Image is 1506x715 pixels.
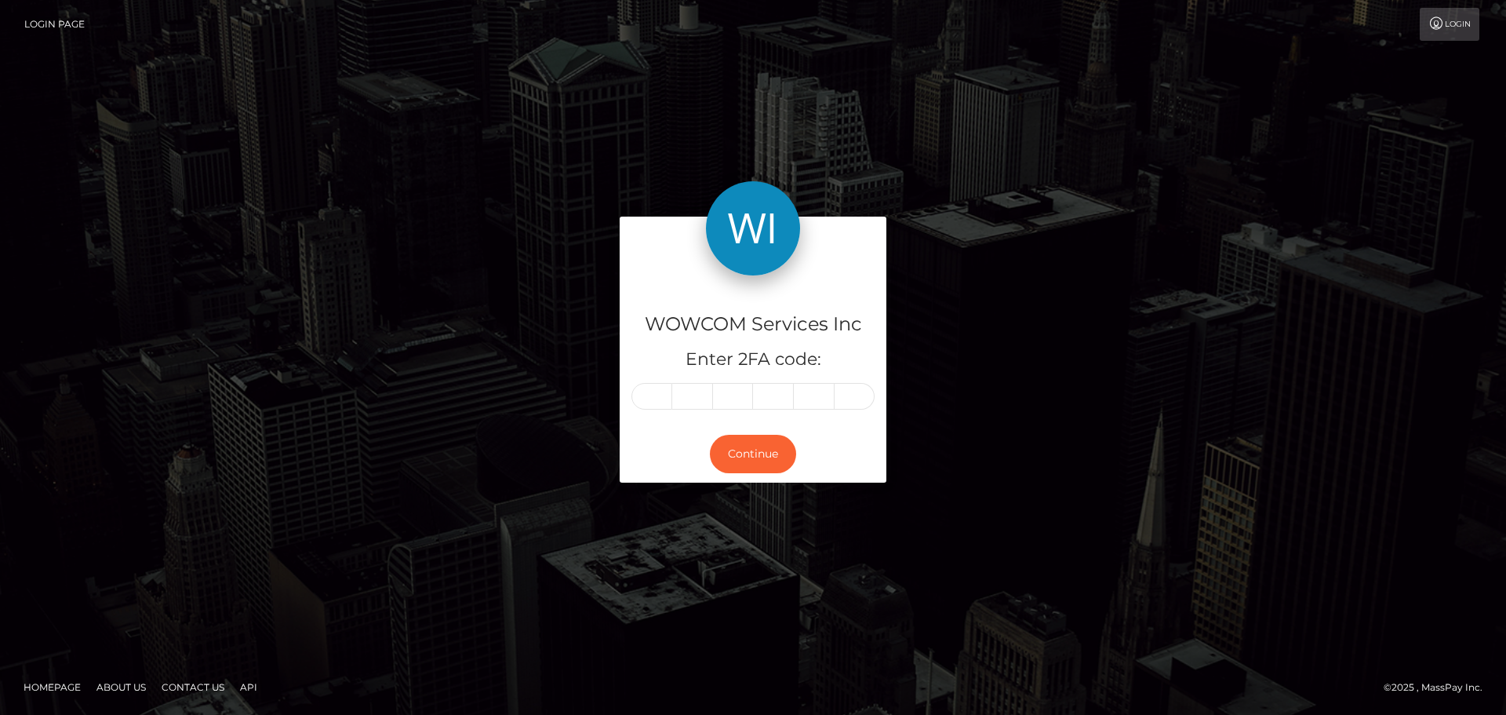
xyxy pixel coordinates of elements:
[155,675,231,699] a: Contact Us
[710,435,796,473] button: Continue
[90,675,152,699] a: About Us
[1384,679,1494,696] div: © 2025 , MassPay Inc.
[706,181,800,275] img: WOWCOM Services Inc
[17,675,87,699] a: Homepage
[1420,8,1479,41] a: Login
[24,8,85,41] a: Login Page
[234,675,264,699] a: API
[631,311,875,338] h4: WOWCOM Services Inc
[631,348,875,372] h5: Enter 2FA code:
